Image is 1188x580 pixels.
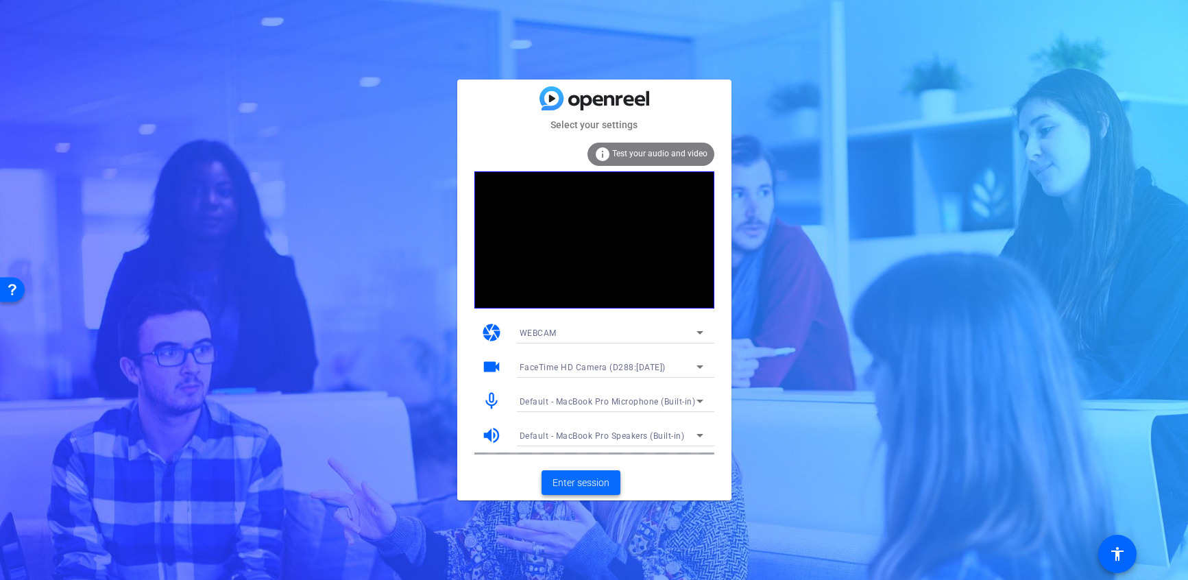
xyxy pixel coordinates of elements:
[520,397,696,407] span: Default - MacBook Pro Microphone (Built-in)
[594,146,611,162] mat-icon: info
[457,117,731,132] mat-card-subtitle: Select your settings
[612,149,707,158] span: Test your audio and video
[540,86,649,110] img: blue-gradient.svg
[481,357,502,377] mat-icon: videocam
[542,470,620,495] button: Enter session
[520,363,666,372] span: FaceTime HD Camera (D288:[DATE])
[481,391,502,411] mat-icon: mic_none
[1109,546,1126,562] mat-icon: accessibility
[553,476,609,490] span: Enter session
[481,425,502,446] mat-icon: volume_up
[520,328,557,338] span: WEBCAM
[481,322,502,343] mat-icon: camera
[520,431,685,441] span: Default - MacBook Pro Speakers (Built-in)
